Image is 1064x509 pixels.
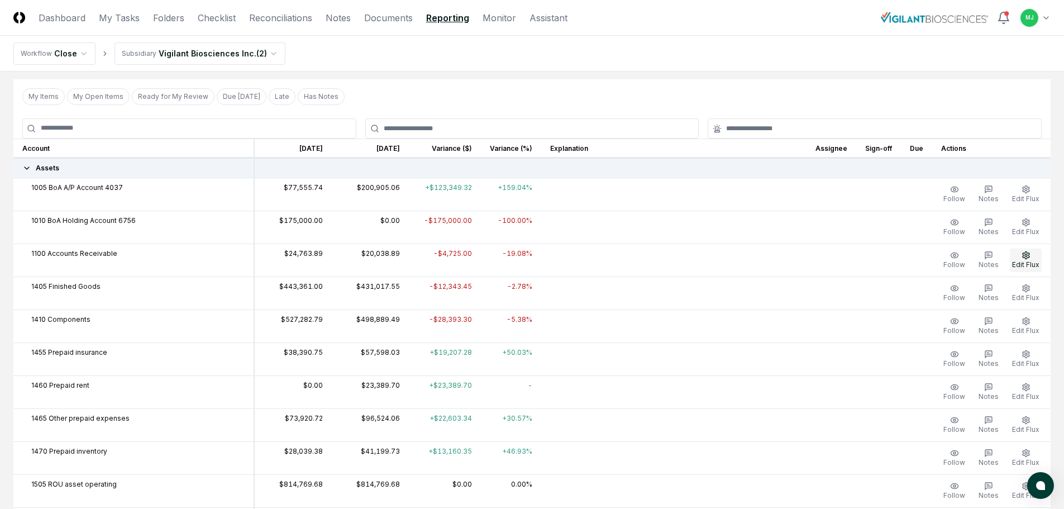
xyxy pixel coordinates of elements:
[39,11,85,25] a: Dashboard
[481,244,541,277] td: -19.08%
[943,425,965,434] span: Follow
[541,139,807,158] th: Explanation
[409,310,481,342] td: -$28,393.30
[976,315,1001,338] button: Notes
[31,446,107,456] span: 1470 Prepaid inventory
[409,211,481,244] td: -$175,000.00
[976,479,1001,503] button: Notes
[943,458,965,467] span: Follow
[979,293,999,302] span: Notes
[1012,392,1039,401] span: Edit Flux
[332,244,409,277] td: $20,038.89
[254,277,332,310] td: $443,361.00
[1027,472,1054,499] button: atlas-launcher
[976,446,1001,470] button: Notes
[1010,348,1042,371] button: Edit Flux
[31,249,117,259] span: 1100 Accounts Receivable
[976,249,1001,272] button: Notes
[409,342,481,375] td: +$19,207.28
[364,11,413,25] a: Documents
[481,178,541,211] td: +159.04%
[409,474,481,507] td: $0.00
[409,408,481,441] td: +$22,603.34
[332,408,409,441] td: $96,524.06
[249,11,312,25] a: Reconciliations
[67,88,130,105] button: My Open Items
[1012,425,1039,434] span: Edit Flux
[481,139,541,158] th: Variance (%)
[1010,380,1042,404] button: Edit Flux
[483,11,516,25] a: Monitor
[409,277,481,310] td: -$12,343.45
[31,315,90,325] span: 1410 Components
[943,260,965,269] span: Follow
[1010,282,1042,305] button: Edit Flux
[481,342,541,375] td: +50.03%
[529,11,567,25] a: Assistant
[13,42,285,65] nav: breadcrumb
[1012,359,1039,368] span: Edit Flux
[943,392,965,401] span: Follow
[13,12,25,23] img: Logo
[332,178,409,211] td: $200,905.06
[153,11,184,25] a: Folders
[1010,249,1042,272] button: Edit Flux
[1012,326,1039,335] span: Edit Flux
[976,216,1001,239] button: Notes
[254,408,332,441] td: $73,920.72
[1012,293,1039,302] span: Edit Flux
[481,474,541,507] td: 0.00%
[932,139,1051,158] th: Actions
[807,139,856,158] th: Assignee
[941,183,967,206] button: Follow
[254,474,332,507] td: $814,769.68
[269,88,295,105] button: Late
[254,342,332,375] td: $38,390.75
[36,163,59,173] span: Assets
[99,11,140,25] a: My Tasks
[31,380,89,391] span: 1460 Prepaid rent
[979,458,999,467] span: Notes
[976,348,1001,371] button: Notes
[1019,8,1039,28] button: MJ
[1025,13,1034,22] span: MJ
[941,315,967,338] button: Follow
[217,88,266,105] button: Due Today
[979,227,999,236] span: Notes
[409,244,481,277] td: -$4,725.00
[979,326,999,335] span: Notes
[901,139,932,158] th: Due
[481,375,541,408] td: -
[941,413,967,437] button: Follow
[1012,227,1039,236] span: Edit Flux
[254,178,332,211] td: $77,555.74
[332,342,409,375] td: $57,598.03
[409,178,481,211] td: +$123,349.32
[1012,194,1039,203] span: Edit Flux
[941,446,967,470] button: Follow
[132,88,214,105] button: Ready for My Review
[943,293,965,302] span: Follow
[332,474,409,507] td: $814,769.68
[943,194,965,203] span: Follow
[13,139,254,158] th: Account
[1010,183,1042,206] button: Edit Flux
[979,392,999,401] span: Notes
[409,441,481,474] td: +$13,160.35
[298,88,345,105] button: Has Notes
[481,441,541,474] td: +46.93%
[409,139,481,158] th: Variance ($)
[326,11,351,25] a: Notes
[254,139,332,158] th: [DATE]
[31,183,123,193] span: 1005 BoA A/P Account 4037
[409,375,481,408] td: +$23,389.70
[976,282,1001,305] button: Notes
[941,380,967,404] button: Follow
[943,491,965,500] span: Follow
[254,310,332,342] td: $527,282.79
[31,282,101,292] span: 1405 Finished Goods
[943,227,965,236] span: Follow
[122,49,156,59] div: Subsidiary
[31,216,136,226] span: 1010 BoA Holding Account 6756
[332,277,409,310] td: $431,017.55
